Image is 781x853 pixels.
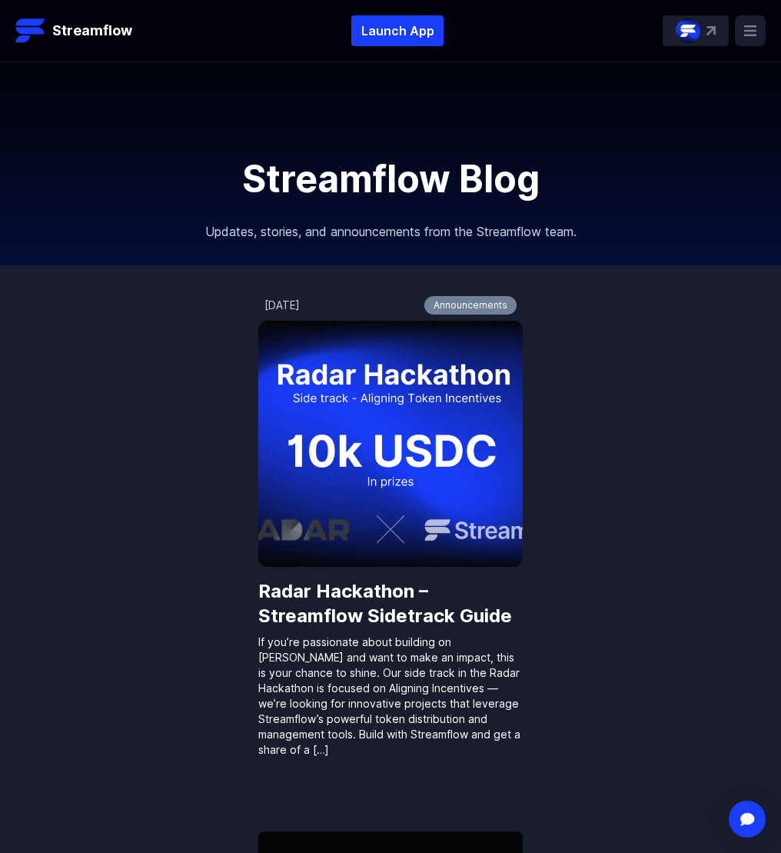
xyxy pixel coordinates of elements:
button: Launch App [351,15,444,46]
h1: Streamflow Blog [157,161,624,198]
a: Streamflow [15,15,132,46]
p: Streamflow [52,20,132,42]
p: If you’re passionate about building on [PERSON_NAME] and want to make an impact, this is your cha... [258,635,523,758]
a: Radar Hackathon – Streamflow Sidetrack Guide [258,579,523,628]
img: Radar Hackathon – Streamflow Sidetrack Guide [258,321,523,567]
div: [DATE] [264,298,300,313]
img: top-right-arrow.svg [706,26,716,35]
img: streamflow-logo-circle.png [676,18,700,43]
p: Updates, stories, and announcements from the Streamflow team. [145,198,636,265]
img: Streamflow Logo [15,15,46,46]
div: Open Intercom Messenger [729,801,766,838]
a: Announcements [424,296,517,315]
